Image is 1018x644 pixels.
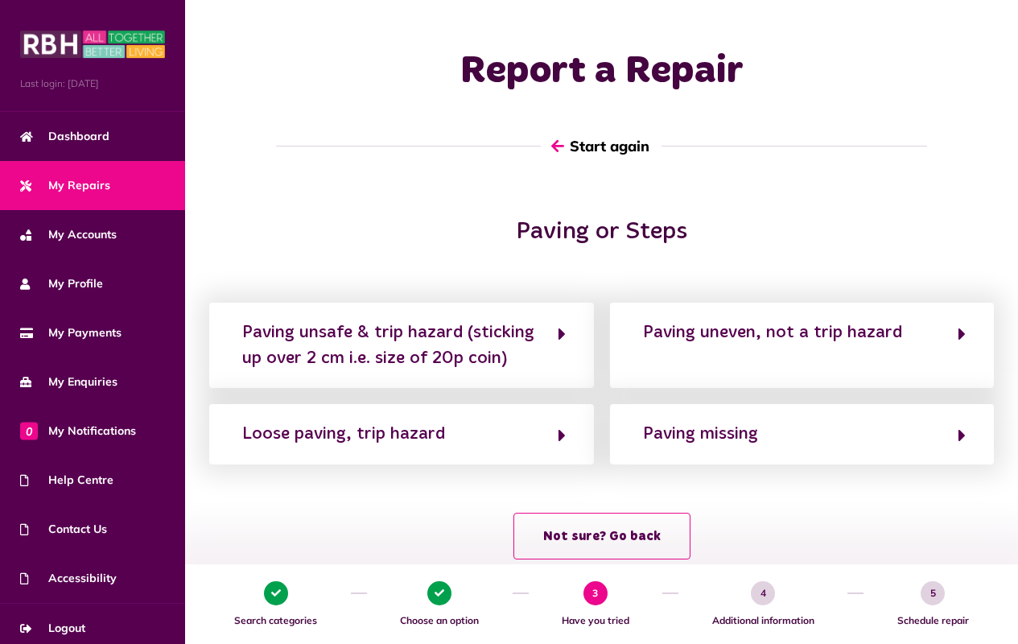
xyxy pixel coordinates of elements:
[541,123,661,169] button: Start again
[375,613,505,628] span: Choose an option
[20,521,107,538] span: Contact Us
[242,320,542,372] div: Paving unsafe & trip hazard (sticking up over 2 cm i.e. size of 20p coin)
[20,76,165,91] span: Last login: [DATE]
[20,422,38,440] span: 0
[686,613,839,628] span: Additional information
[20,275,103,292] span: My Profile
[643,320,902,345] div: Paving uneven, not a trip hazard
[20,620,85,637] span: Logout
[20,226,117,243] span: My Accounts
[427,581,451,605] span: 2
[209,613,343,628] span: Search categories
[643,421,758,447] div: Paving missing
[237,319,566,373] button: Paving unsafe & trip hazard (sticking up over 2 cm i.e. size of 20p coin)
[410,48,794,95] h1: Report a Repair
[583,581,608,605] span: 3
[638,319,966,373] button: Paving uneven, not a trip hazard
[20,374,117,390] span: My Enquiries
[20,128,109,145] span: Dashboard
[20,324,122,341] span: My Payments
[513,513,690,559] button: Not sure? Go back
[537,613,655,628] span: Have you tried
[343,217,860,246] h2: Paving or Steps
[921,581,945,605] span: 5
[242,421,445,447] div: Loose paving, trip hazard
[20,570,117,587] span: Accessibility
[20,177,110,194] span: My Repairs
[20,472,113,489] span: Help Centre
[20,28,165,60] img: MyRBH
[872,613,994,628] span: Schedule repair
[751,581,775,605] span: 4
[237,420,566,448] button: Loose paving, trip hazard
[638,420,966,448] button: Paving missing
[20,423,136,440] span: My Notifications
[264,581,288,605] span: 1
